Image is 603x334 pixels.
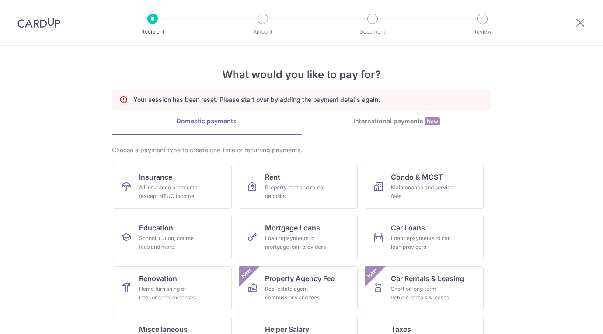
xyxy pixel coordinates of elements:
div: Home furnishing or interior reno-expenses [139,285,202,302]
div: Loan repayments to car loan providers [391,234,454,251]
span: New [365,266,379,281]
p: Recipient [120,28,185,36]
p: Document [340,28,405,36]
div: Loan repayments to mortgage loan providers [265,234,328,251]
div: Choose a payment type to create one-time or recurring payments. [112,146,491,154]
a: Condo & MCSTMaintenance and service fees [365,165,484,209]
span: Rent [265,172,280,182]
span: New [239,266,253,281]
div: School, tuition, course fees and more [139,234,202,251]
span: New [425,117,440,125]
a: Car LoansLoan repayments to car loan providers [365,216,484,259]
span: Car Loans [391,223,425,233]
span: Condo & MCST [391,172,443,182]
a: Car Rentals & LeasingShort or long‑term vehicle rentals & leasesNew [365,266,484,310]
div: Short or long‑term vehicle rentals & leases [391,285,454,302]
span: Car Rentals & Leasing [391,273,464,284]
div: Domestic payments [112,117,302,125]
span: Renovation [139,273,177,284]
div: Property rent and rental deposits [265,183,328,201]
div: Real estate agent commissions and fees [265,285,328,302]
div: All insurance premiums (except NTUC Income) [139,183,202,201]
span: Education [139,223,173,233]
a: RenovationHome furnishing or interior reno-expenses [113,266,232,310]
a: InsuranceAll insurance premiums (except NTUC Income) [113,165,232,209]
span: Mortgage Loans [265,223,320,233]
a: Property Agency FeeReal estate agent commissions and feesNew [239,266,358,310]
p: Review [450,28,515,36]
div: International payments [302,117,491,126]
span: Insurance [139,172,172,182]
a: RentProperty rent and rental deposits [239,165,358,209]
h4: What would you like to pay for? [112,67,491,83]
p: Amount [230,28,295,36]
img: CardUp [17,17,60,28]
a: Mortgage LoansLoan repayments to mortgage loan providers [239,216,358,259]
span: Property Agency Fee [265,273,335,284]
a: EducationSchool, tuition, course fees and more [113,216,232,259]
p: Your session has been reset. Please start over by adding the payment details again. [133,95,380,104]
div: Maintenance and service fees [391,183,454,201]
